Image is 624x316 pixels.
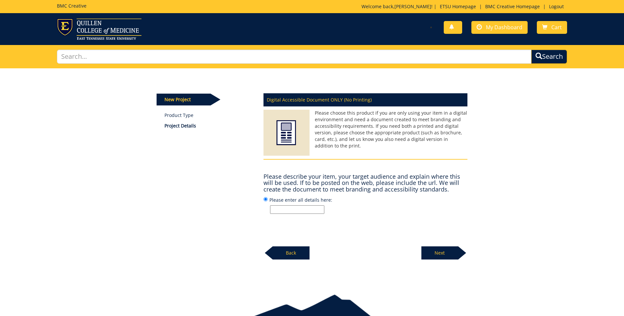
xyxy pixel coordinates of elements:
[57,3,87,8] h5: BMC Creative
[537,21,567,34] a: Cart
[421,246,458,260] p: Next
[546,3,567,10] a: Logout
[531,50,567,64] button: Search
[157,94,211,105] p: New Project
[437,3,479,10] a: ETSU Homepage
[263,93,467,106] p: Digital Accessible Document ONLY (No Printing)
[394,3,431,10] a: [PERSON_NAME]
[273,246,310,260] p: Back
[471,21,528,34] a: My Dashboard
[362,3,567,10] p: Welcome back, ! | | |
[263,197,268,201] input: Please enter all details here:
[482,3,543,10] a: BMC Creative Homepage
[57,18,141,40] img: ETSU logo
[263,110,467,149] p: Please choose this product if you are only using your item in a digital environment and need a do...
[263,173,467,193] h4: Please describe your item, your target audience and explain where this will be used. If to be pos...
[486,24,522,31] span: My Dashboard
[164,123,254,129] p: Project Details
[263,196,467,214] label: Please enter all details here:
[57,50,532,64] input: Search...
[551,24,562,31] span: Cart
[164,112,254,119] a: Product Type
[270,205,324,214] input: Please enter all details here:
